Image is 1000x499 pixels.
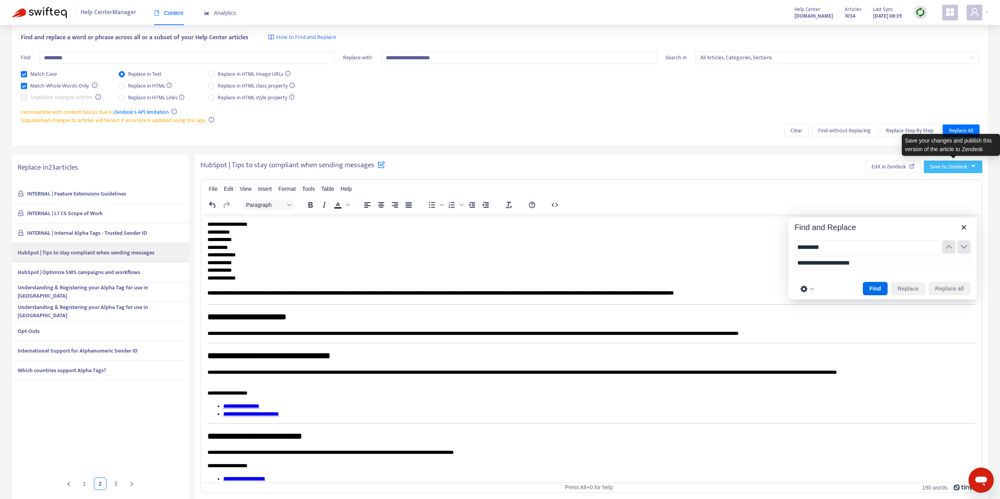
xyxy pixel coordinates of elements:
[27,228,147,238] strong: INTERNAL | Internal Alpha Tags - Trusted Sender ID
[969,468,994,493] iframe: Button to launch messaging window
[215,82,298,90] span: Replace in HTML class property
[954,484,973,490] a: Powered by Tiny
[461,484,717,491] div: Press Alt+0 for help
[12,7,67,18] img: Swifteq
[886,126,933,135] span: Replace Step By Step
[865,161,921,173] button: Edit in Zendesk
[171,109,177,114] span: info-circle
[402,199,415,210] button: Justify
[942,240,956,254] button: Previous
[6,6,774,269] body: Rich Text Area. Press ALT-0 for help.
[971,163,976,169] span: caret-down
[268,33,336,42] a: How to Find and Replace
[880,124,939,137] button: Replace Step By Step
[374,199,388,210] button: Align center
[21,53,31,62] span: Find
[700,52,975,64] span: All Articles, Categories, Sections
[110,478,122,490] a: 3
[125,477,138,490] button: right
[18,303,148,320] strong: Understanding & Registering your Alpha Tag for use in [GEOGRAPHIC_DATA]
[21,108,169,117] span: Incompatible with content blocks due to
[791,126,802,135] span: Clear
[240,186,251,192] span: View
[818,126,871,135] span: Find without Replacing
[114,108,169,117] a: Zendesk's API limitation
[930,163,967,171] span: Save to Zendesk
[949,126,973,135] span: Replace All
[924,161,982,173] button: Save to Zendeskcaret-down
[224,186,233,192] span: Edit
[970,7,979,17] span: user
[66,482,71,486] span: left
[873,12,902,20] strong: [DATE] 08:39
[18,230,24,236] span: lock
[331,199,351,210] div: Text color Black
[479,199,492,210] button: Increase indent
[863,282,888,295] button: Find
[62,477,75,490] button: left
[321,186,334,192] span: Table
[784,124,809,137] button: Clear
[209,186,218,192] span: File
[246,202,284,208] span: Paragraph
[845,12,855,20] strong: 1054
[18,327,40,336] strong: Opt-Outs
[916,7,925,17] img: sync.dc5367851b00ba804db3.png
[215,70,294,79] span: Replace in HTML Image URLs
[343,53,372,62] span: Replace with
[525,199,539,210] button: Help
[845,5,861,14] span: Articles
[94,478,106,490] a: 2
[276,33,336,42] span: How to Find and Replace
[798,283,817,294] button: Preferences
[666,53,686,62] span: Search in
[129,482,134,486] span: right
[18,283,148,300] strong: Understanding & Registering your Alpha Tag for use in [GEOGRAPHIC_DATA]
[957,240,971,254] button: Next
[204,10,236,16] span: Analytics
[18,210,24,216] span: lock
[502,199,516,210] button: Clear formatting
[125,93,188,102] span: Replace in HTML Links
[928,282,971,295] button: Replace all
[18,268,140,277] strong: HubSpot | Optimize SMS campaigns and workflows
[341,186,352,192] span: Help
[794,5,820,14] span: Help Center
[258,186,272,192] span: Insert
[27,82,92,90] span: Match Whole Words Only
[794,12,833,20] strong: [DOMAIN_NAME]
[92,82,97,88] span: info-circle
[445,199,465,210] div: Numbered list
[27,70,60,79] span: Match Case
[302,186,315,192] span: Tools
[361,199,374,210] button: Align left
[201,214,982,483] iframe: Rich Text Area
[125,477,138,490] li: Next Page
[215,93,297,102] span: Replace in HTML style property
[18,248,154,257] strong: HubSpot | Tips to stay compliant when sending messages
[209,117,214,122] span: info-circle
[304,199,317,210] button: Bold
[945,7,955,17] span: appstore
[27,209,103,218] strong: INTERNAL | L1 CS Scope of Work
[243,199,294,210] button: Block Paragraph
[200,161,385,170] h5: HubSpot | Tips to stay compliant when sending messages
[278,186,295,192] span: Format
[154,10,160,16] span: book
[18,190,24,197] span: lock
[81,5,136,20] span: Help Center Manager
[21,116,206,125] span: Unpublished changes to articles will be lost if an article is updated using this app.
[812,124,877,137] button: Find without Replacing
[268,34,274,40] img: image-link
[388,199,402,210] button: Align right
[465,199,479,210] button: Decrease indent
[154,10,183,16] span: Content
[18,346,138,355] strong: International Support for Alphanumeric Sender ID
[21,33,248,42] span: Find and replace a word or phrase across all or a subset of your Help Center articles
[891,282,925,295] button: Replace
[95,94,101,100] span: info-circle
[78,477,91,490] li: 1
[204,10,209,16] span: area-chart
